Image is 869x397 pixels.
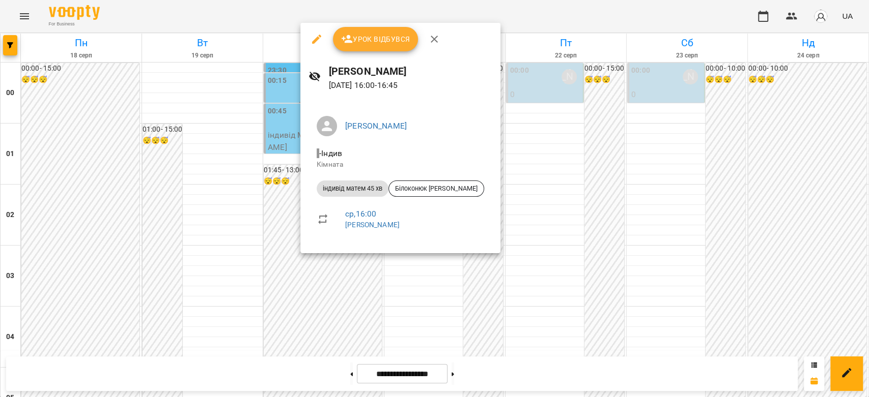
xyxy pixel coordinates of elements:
[345,221,400,229] a: [PERSON_NAME]
[317,184,388,193] span: індивід матем 45 хв
[388,180,484,197] div: Білоконюк [PERSON_NAME]
[333,27,418,51] button: Урок відбувся
[345,121,407,131] a: [PERSON_NAME]
[329,64,492,79] h6: [PERSON_NAME]
[341,33,410,45] span: Урок відбувся
[345,209,376,219] a: ср , 16:00
[317,148,344,158] span: - Індив
[389,184,484,193] span: Білоконюк [PERSON_NAME]
[329,79,492,91] p: [DATE] 16:00 - 16:45
[317,160,484,170] p: Кімната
